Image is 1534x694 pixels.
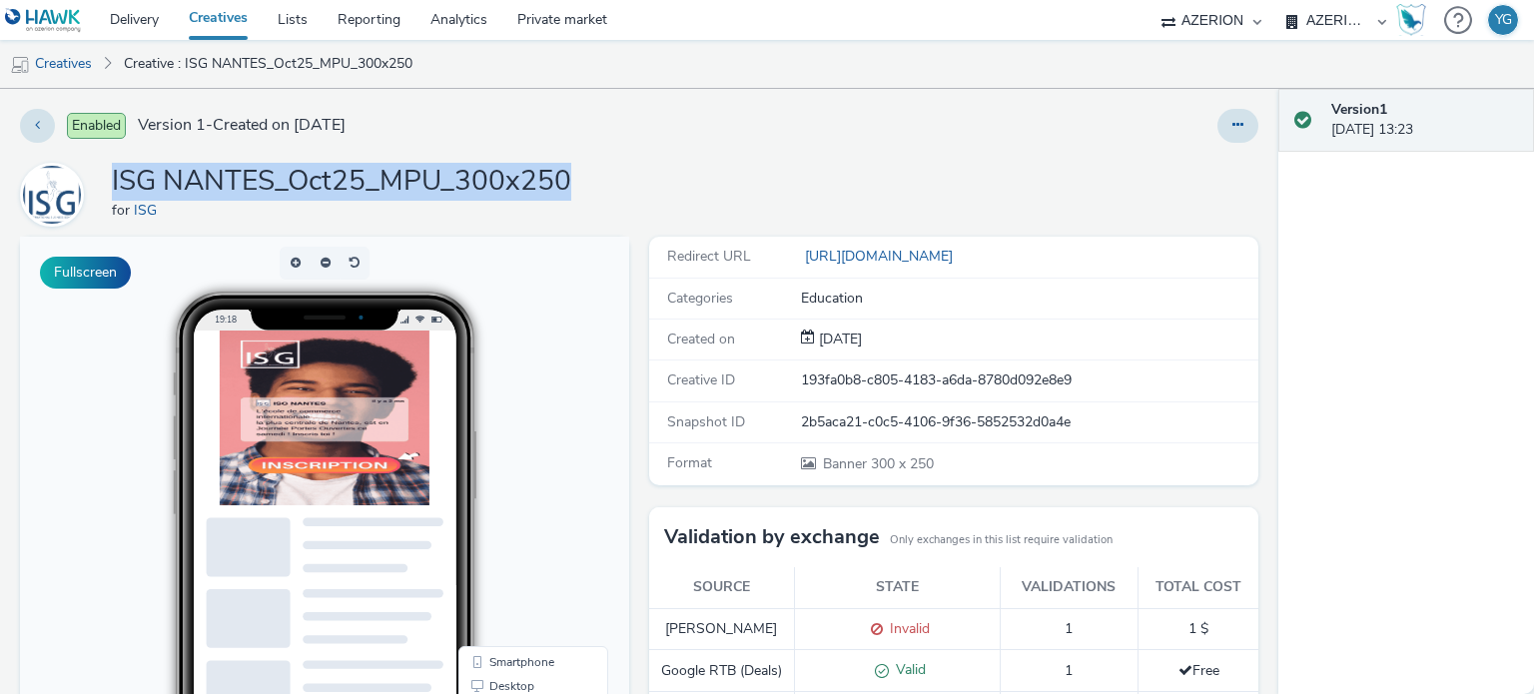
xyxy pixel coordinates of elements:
div: 193fa0b8-c805-4183-a6da-8780d092e8e9 [801,370,1256,390]
span: 1 $ [1188,619,1208,638]
a: [URL][DOMAIN_NAME] [801,247,961,266]
span: 1 [1065,619,1073,638]
li: QR Code [442,461,584,485]
span: Snapshot ID [667,412,745,431]
div: 2b5aca21-c0c5-4106-9f36-5852532d0a4e [801,412,1256,432]
img: ISG [23,166,81,224]
span: [DATE] [815,330,862,348]
a: ISG [134,201,165,220]
li: Smartphone [442,413,584,437]
a: ISG [20,185,92,204]
div: [DATE] 13:23 [1331,100,1518,141]
span: Smartphone [469,419,534,431]
span: Creative ID [667,370,735,389]
span: Redirect URL [667,247,751,266]
span: for [112,201,134,220]
a: Hawk Academy [1396,4,1434,36]
span: Banner [823,454,871,473]
span: 19:18 [195,77,217,88]
th: State [794,567,1000,608]
span: Created on [667,330,735,348]
span: 1 [1065,661,1073,680]
div: Education [801,289,1256,309]
span: Desktop [469,443,514,455]
td: [PERSON_NAME] [649,608,794,650]
span: Enabled [67,113,126,139]
img: undefined Logo [5,8,82,33]
h3: Validation by exchange [664,522,880,552]
span: Format [667,453,712,472]
a: Creative : ISG NANTES_Oct25_MPU_300x250 [114,40,422,88]
td: Google RTB (Deals) [649,650,794,692]
h1: ISG NANTES_Oct25_MPU_300x250 [112,163,571,201]
button: Fullscreen [40,257,131,289]
span: Valid [889,660,926,679]
th: Source [649,567,794,608]
div: YG [1495,5,1512,35]
th: Total cost [1139,567,1258,608]
img: Hawk Academy [1396,4,1426,36]
span: Free [1178,661,1219,680]
img: mobile [10,55,30,75]
span: Categories [667,289,733,308]
img: Advertisement preview [200,94,409,269]
small: Only exchanges in this list require validation [890,532,1113,548]
span: 300 x 250 [821,454,934,473]
th: Validations [1000,567,1139,608]
div: Creation 10 October 2025, 13:23 [815,330,862,349]
span: Version 1 - Created on [DATE] [138,114,346,137]
strong: Version 1 [1331,100,1387,119]
span: Invalid [883,619,930,638]
li: Desktop [442,437,584,461]
span: QR Code [469,467,517,479]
